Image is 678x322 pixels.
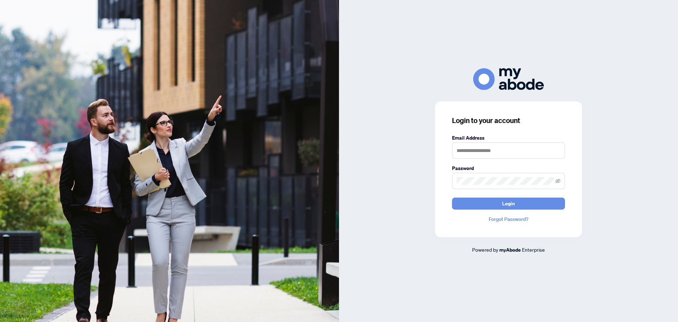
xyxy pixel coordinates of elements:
[473,68,544,90] img: ma-logo
[555,178,560,183] span: eye-invisible
[452,134,565,142] label: Email Address
[499,246,521,254] a: myAbode
[452,164,565,172] label: Password
[502,198,515,209] span: Login
[522,246,545,253] span: Enterprise
[452,215,565,223] a: Forgot Password?
[452,116,565,125] h3: Login to your account
[452,198,565,210] button: Login
[472,246,498,253] span: Powered by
